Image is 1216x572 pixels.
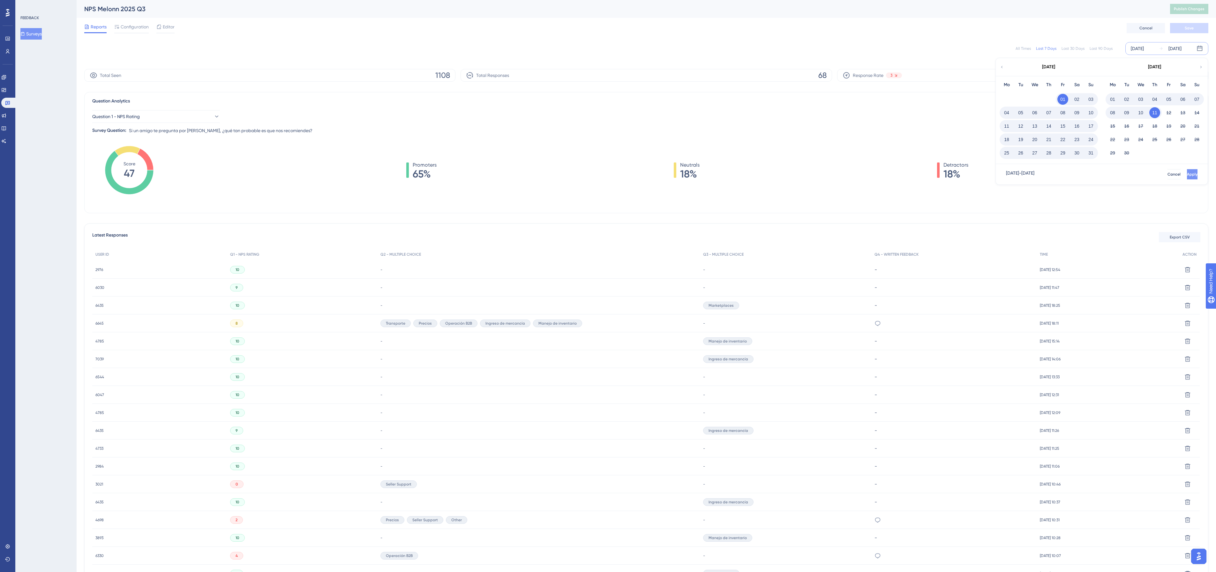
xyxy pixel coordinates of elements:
[703,285,705,290] span: -
[1162,81,1176,89] div: Fr
[95,303,104,308] span: 6435
[1085,134,1096,145] button: 24
[236,303,239,308] span: 10
[386,482,411,487] span: Seller Support
[1189,547,1208,566] iframe: UserGuiding AI Assistant Launcher
[124,167,135,179] tspan: 47
[1191,121,1202,132] button: 21
[1170,235,1190,240] span: Export CSV
[703,267,705,272] span: -
[1177,134,1188,145] button: 27
[1191,107,1202,118] button: 14
[380,500,382,505] span: -
[1001,134,1012,145] button: 18
[380,252,421,257] span: Q2 - MULTIPLE CHOICE
[1057,134,1068,145] button: 22
[84,4,1154,13] div: NPS Melonn 2025 Q3
[1042,81,1056,89] div: Th
[1001,121,1012,132] button: 11
[129,127,312,134] span: Si un amigo te pregunta por [PERSON_NAME], ¿qué tan probable es que nos recomiendes?
[1149,134,1160,145] button: 25
[1163,134,1174,145] button: 26
[1016,46,1031,51] div: All Times
[92,97,130,105] span: Question Analytics
[680,161,700,169] span: Neutrals
[1001,147,1012,158] button: 25
[445,321,472,326] span: Operación B2B
[1043,121,1054,132] button: 14
[380,267,382,272] span: -
[95,446,103,451] span: 4733
[451,517,462,523] span: Other
[95,267,103,272] span: 2976
[1070,81,1084,89] div: Sa
[1043,134,1054,145] button: 21
[1062,46,1085,51] div: Last 30 Days
[1015,107,1026,118] button: 05
[709,535,747,540] span: Manejo de inventario
[874,392,1033,398] div: -
[1182,252,1197,257] span: ACTION
[1191,94,1202,105] button: 07
[1014,81,1028,89] div: Tu
[1085,147,1096,158] button: 31
[1057,94,1068,105] button: 01
[1120,81,1134,89] div: Tu
[95,428,104,433] span: 6435
[95,517,104,523] span: 4698
[380,357,382,362] span: -
[95,321,104,326] span: 6645
[1121,121,1132,132] button: 16
[1071,107,1082,118] button: 09
[1170,4,1208,14] button: Publish Changes
[703,464,705,469] span: -
[943,161,968,169] span: Detractors
[1107,147,1118,158] button: 29
[1000,81,1014,89] div: Mo
[1149,94,1160,105] button: 04
[121,23,149,31] span: Configuration
[1040,535,1061,540] span: [DATE] 10:28
[1177,121,1188,132] button: 20
[380,535,382,540] span: -
[1191,134,1202,145] button: 28
[703,446,705,451] span: -
[386,321,405,326] span: Transporte
[1040,500,1060,505] span: [DATE] 10:37
[1015,121,1026,132] button: 12
[1043,147,1054,158] button: 28
[1040,285,1059,290] span: [DATE] 11:47
[1134,81,1148,89] div: We
[236,392,239,397] span: 10
[1107,94,1118,105] button: 01
[874,267,1033,273] div: -
[1006,169,1034,179] div: [DATE] - [DATE]
[874,356,1033,362] div: -
[380,446,382,451] span: -
[874,535,1033,541] div: -
[1121,94,1132,105] button: 02
[1071,147,1082,158] button: 30
[1029,134,1040,145] button: 20
[1139,26,1152,31] span: Cancel
[236,535,239,540] span: 10
[1135,107,1146,118] button: 10
[1043,107,1054,118] button: 07
[1040,321,1059,326] span: [DATE] 18:11
[890,73,892,78] span: 3
[236,500,239,505] span: 10
[380,374,382,380] span: -
[15,2,40,9] span: Need Help?
[95,535,103,540] span: 3893
[703,517,705,523] span: -
[413,161,437,169] span: Promoters
[874,499,1033,505] div: -
[1040,482,1061,487] span: [DATE] 10:46
[1148,81,1162,89] div: Th
[485,321,525,326] span: Ingreso de mercancía
[703,252,744,257] span: Q3 - MULTIPLE CHOICE
[1127,23,1165,33] button: Cancel
[1163,107,1174,118] button: 12
[95,374,104,380] span: 6544
[538,321,577,326] span: Manejo de inventario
